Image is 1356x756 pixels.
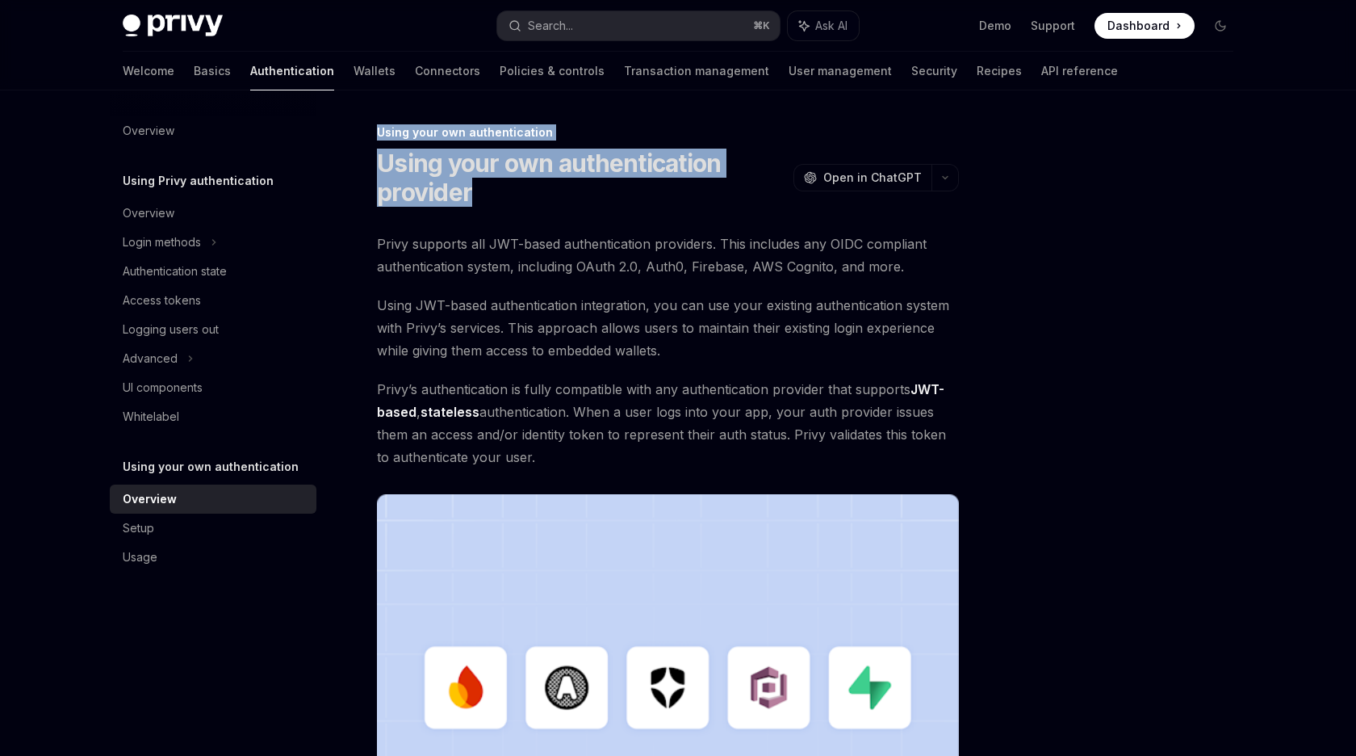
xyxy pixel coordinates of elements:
button: Open in ChatGPT [793,164,931,191]
a: stateless [421,404,479,421]
span: Privy’s authentication is fully compatible with any authentication provider that supports , authe... [377,378,959,468]
a: Overview [110,116,316,145]
div: Whitelabel [123,407,179,426]
div: UI components [123,378,203,397]
div: Overview [123,121,174,141]
div: Search... [528,16,573,36]
div: Access tokens [123,291,201,310]
span: Open in ChatGPT [823,170,922,186]
div: Overview [123,489,177,509]
h5: Using Privy authentication [123,171,274,191]
button: Toggle dark mode [1207,13,1233,39]
a: Welcome [123,52,174,90]
button: Search...⌘K [497,11,780,40]
a: Basics [194,52,231,90]
a: Usage [110,543,316,572]
a: Authentication [250,52,334,90]
div: Overview [123,204,174,223]
h1: Using your own authentication provider [377,149,787,207]
span: ⌘ K [753,19,770,32]
span: Using JWT-based authentication integration, you can use your existing authentication system with ... [377,294,959,362]
a: Authentication state [110,257,316,286]
a: API reference [1041,52,1118,90]
a: Logging users out [110,315,316,344]
div: Login methods [123,233,201,252]
a: Wallets [354,52,395,90]
a: Support [1031,18,1075,34]
img: dark logo [123,15,223,37]
a: Overview [110,485,316,514]
a: Overview [110,199,316,228]
a: Policies & controls [500,52,605,90]
a: Recipes [977,52,1022,90]
div: Usage [123,548,157,567]
span: Ask AI [815,18,847,34]
a: Setup [110,514,316,543]
a: Demo [979,18,1011,34]
span: Dashboard [1107,18,1170,34]
a: UI components [110,373,316,402]
a: Transaction management [624,52,769,90]
div: Authentication state [123,262,227,281]
a: Connectors [415,52,480,90]
button: Ask AI [788,11,859,40]
a: Security [911,52,957,90]
div: Advanced [123,349,178,368]
div: Logging users out [123,320,219,339]
a: User management [789,52,892,90]
span: Privy supports all JWT-based authentication providers. This includes any OIDC compliant authentic... [377,233,959,278]
a: Whitelabel [110,402,316,431]
h5: Using your own authentication [123,457,299,477]
div: Using your own authentication [377,124,959,141]
a: Dashboard [1094,13,1195,39]
a: Access tokens [110,286,316,315]
div: Setup [123,519,154,538]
